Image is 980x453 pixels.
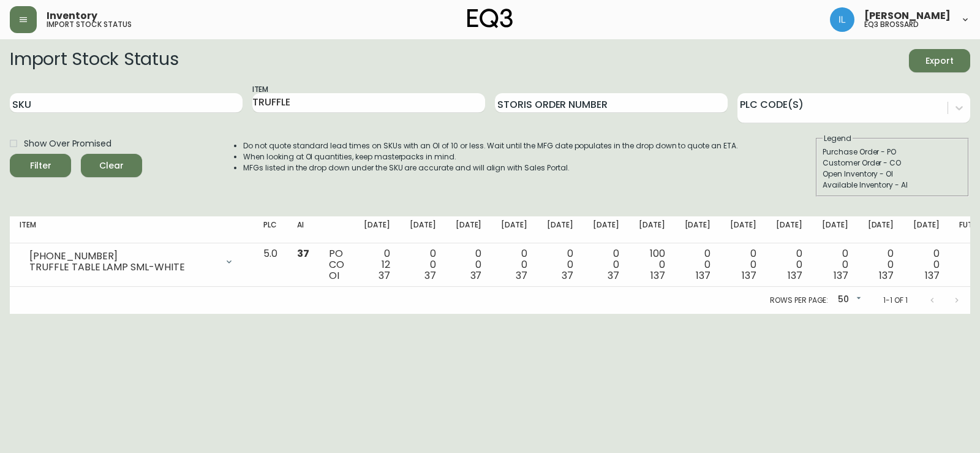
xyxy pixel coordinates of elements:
[29,251,217,262] div: [PHONE_NUMBER]
[243,151,738,162] li: When looking at OI quantities, keep masterpacks in mind.
[91,158,132,173] span: Clear
[919,53,960,69] span: Export
[287,216,319,243] th: AI
[913,248,940,281] div: 0 0
[766,216,812,243] th: [DATE]
[788,268,802,283] span: 137
[608,268,619,283] span: 37
[909,49,970,72] button: Export
[547,248,573,281] div: 0 0
[864,11,951,21] span: [PERSON_NAME]
[491,216,537,243] th: [DATE]
[20,248,244,275] div: [PHONE_NUMBER]TRUFFLE TABLE LAMP SML-WHITE
[467,9,513,28] img: logo
[879,268,894,283] span: 137
[864,21,919,28] h5: eq3 brossard
[424,268,436,283] span: 37
[10,49,178,72] h2: Import Stock Status
[297,246,309,261] span: 37
[243,140,738,151] li: Do not quote standard lead times on SKUs with an OI of 10 or less. Wait until the MFG date popula...
[410,248,436,281] div: 0 0
[501,248,527,281] div: 0 0
[456,248,482,281] div: 0 0
[364,248,390,281] div: 0 12
[823,169,962,180] div: Open Inventory - OI
[685,248,711,281] div: 0 0
[823,147,962,158] div: Purchase Order - PO
[675,216,721,243] th: [DATE]
[24,137,111,150] span: Show Over Promised
[858,216,904,243] th: [DATE]
[903,216,949,243] th: [DATE]
[593,248,619,281] div: 0 0
[823,180,962,191] div: Available Inventory - AI
[823,133,853,144] legend: Legend
[446,216,492,243] th: [DATE]
[329,248,344,281] div: PO CO
[516,268,527,283] span: 37
[562,268,573,283] span: 37
[10,154,71,177] button: Filter
[650,268,665,283] span: 137
[81,154,142,177] button: Clear
[776,248,802,281] div: 0 0
[537,216,583,243] th: [DATE]
[730,248,756,281] div: 0 0
[868,248,894,281] div: 0 0
[29,262,217,273] div: TRUFFLE TABLE LAMP SML-WHITE
[254,243,287,287] td: 5.0
[742,268,756,283] span: 137
[354,216,400,243] th: [DATE]
[833,290,864,310] div: 50
[329,268,339,283] span: OI
[720,216,766,243] th: [DATE]
[812,216,858,243] th: [DATE]
[47,11,97,21] span: Inventory
[243,162,738,173] li: MFGs listed in the drop down under the SKU are accurate and will align with Sales Portal.
[629,216,675,243] th: [DATE]
[834,268,848,283] span: 137
[47,21,132,28] h5: import stock status
[583,216,629,243] th: [DATE]
[770,295,828,306] p: Rows per page:
[400,216,446,243] th: [DATE]
[696,268,710,283] span: 137
[925,268,940,283] span: 137
[883,295,908,306] p: 1-1 of 1
[639,248,665,281] div: 100 0
[379,268,390,283] span: 37
[822,248,848,281] div: 0 0
[470,268,482,283] span: 37
[10,216,254,243] th: Item
[254,216,287,243] th: PLC
[830,7,854,32] img: 998f055460c6ec1d1452ac0265469103
[823,158,962,169] div: Customer Order - CO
